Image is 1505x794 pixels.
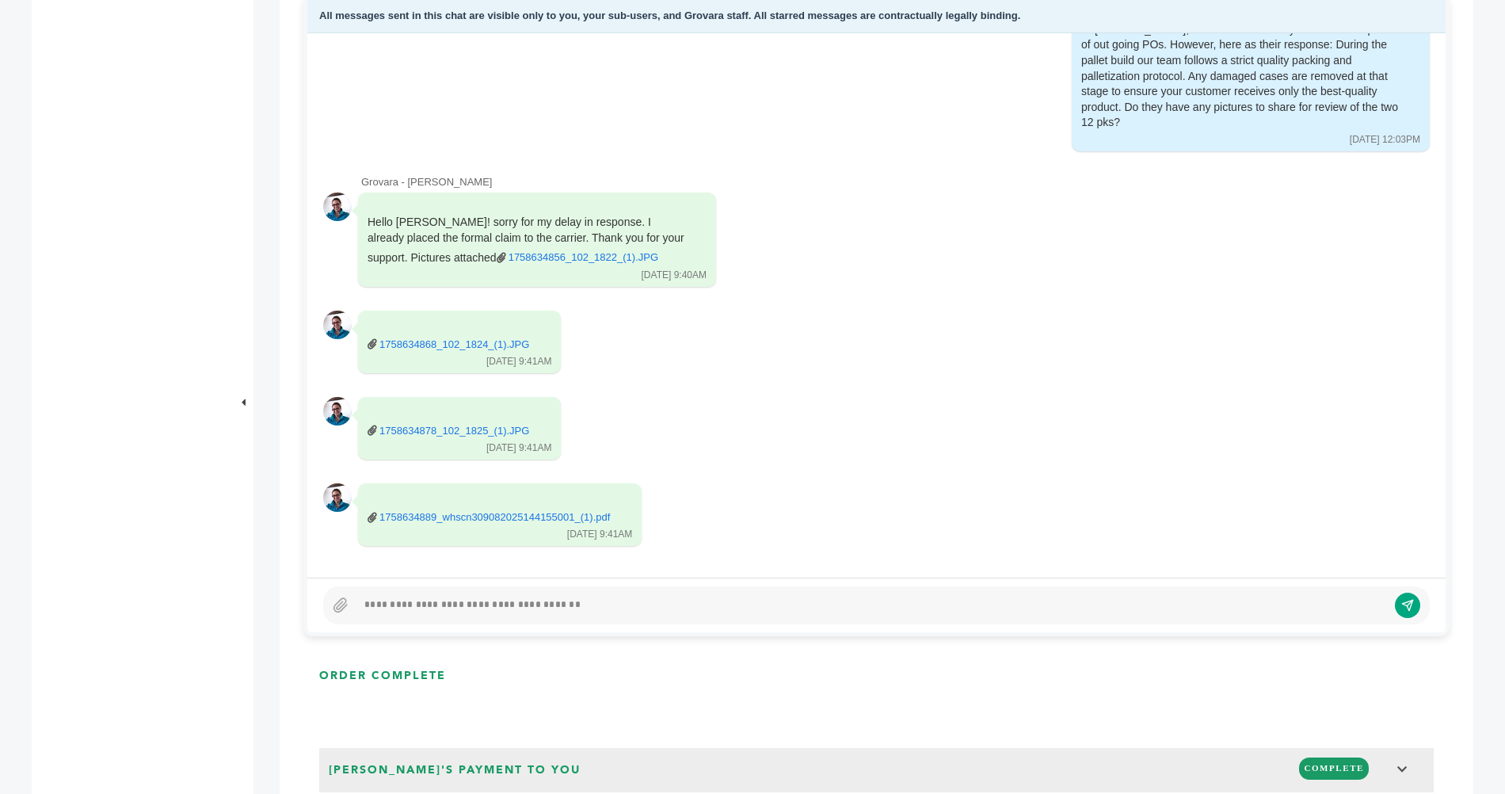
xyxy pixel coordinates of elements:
a: 1758634868_102_1824_(1).JPG [379,338,529,352]
a: 1758634889_whscn309082025144155001_(1).pdf [379,510,610,525]
div: [DATE] 9:40AM [642,269,707,282]
span: [PERSON_NAME]'s Payment to You [324,758,585,783]
div: [DATE] 9:41AM [567,528,632,541]
a: 1758634878_102_1825_(1).JPG [379,424,529,438]
h3: ORDER COMPLETE [319,668,446,684]
div: [DATE] 12:03PM [1350,133,1420,147]
div: Hello [PERSON_NAME]! sorry for my delay in response. I already placed the formal claim to the car... [368,215,684,265]
div: [DATE] 9:41AM [486,355,551,368]
div: [DATE] 9:41AM [486,441,551,455]
div: Hi [PERSON_NAME], The fulfillment facility does not take photo of out going POs. However, here as... [1081,22,1398,131]
span: COMPLETE [1299,758,1369,779]
a: 1758634856_102_1822_(1).JPG [509,250,658,265]
div: Grovara - [PERSON_NAME] [361,175,1430,189]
